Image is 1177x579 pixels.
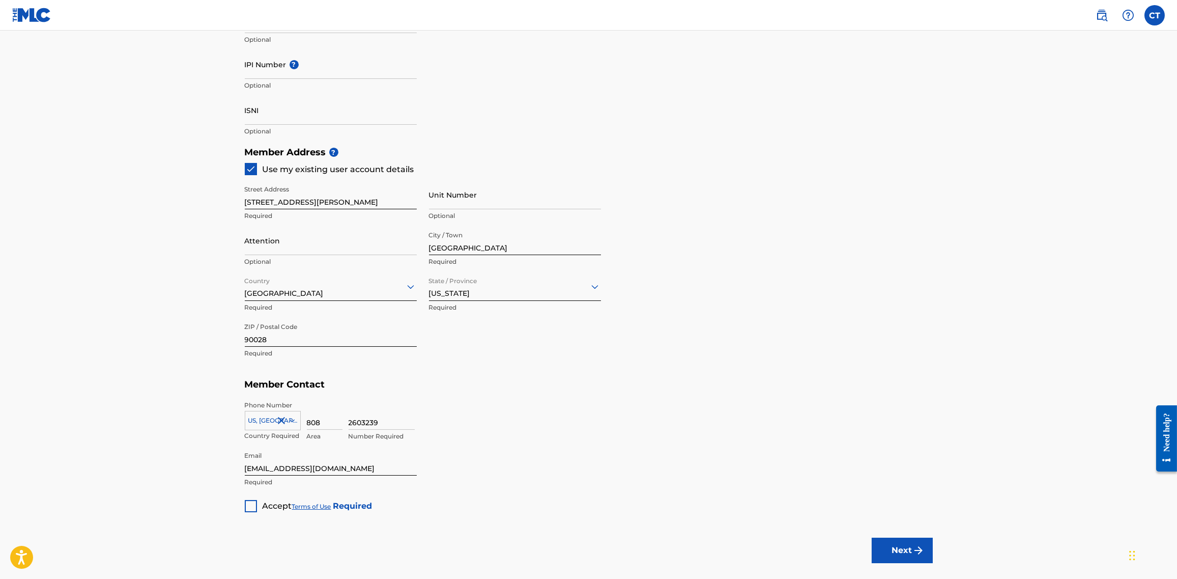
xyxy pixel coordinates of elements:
img: f7272a7cc735f4ea7f67.svg [912,544,925,557]
iframe: Chat Widget [1126,530,1177,579]
p: Required [245,349,417,358]
div: Help [1118,5,1138,25]
img: MLC Logo [12,8,51,22]
p: Required [245,478,417,487]
div: [US_STATE] [429,274,601,299]
p: Optional [429,211,601,220]
p: Required [429,303,601,312]
div: [GEOGRAPHIC_DATA] [245,274,417,299]
a: Terms of Use [292,503,331,510]
p: Required [245,303,417,312]
p: Optional [245,81,417,90]
h5: Member Contact [245,374,933,396]
div: Drag [1129,540,1135,571]
span: ? [290,60,299,69]
label: Country [245,270,270,286]
p: Optional [245,127,417,136]
h5: Member Address [245,142,933,163]
div: User Menu [1144,5,1165,25]
a: Public Search [1092,5,1112,25]
img: help [1122,9,1134,21]
img: search [1096,9,1108,21]
label: State / Province [429,270,477,286]
p: Number Required [349,432,415,441]
iframe: Resource Center [1149,397,1177,479]
p: Area [307,432,342,441]
strong: Required [333,501,372,511]
p: Country Required [245,431,301,440]
span: Use my existing user account details [263,164,414,174]
p: Required [245,211,417,220]
button: Next [872,538,933,563]
p: Required [429,257,601,266]
p: Optional [245,257,417,266]
p: Optional [245,35,417,44]
span: Accept [263,501,292,511]
span: ? [329,148,338,157]
img: checkbox [246,164,256,174]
